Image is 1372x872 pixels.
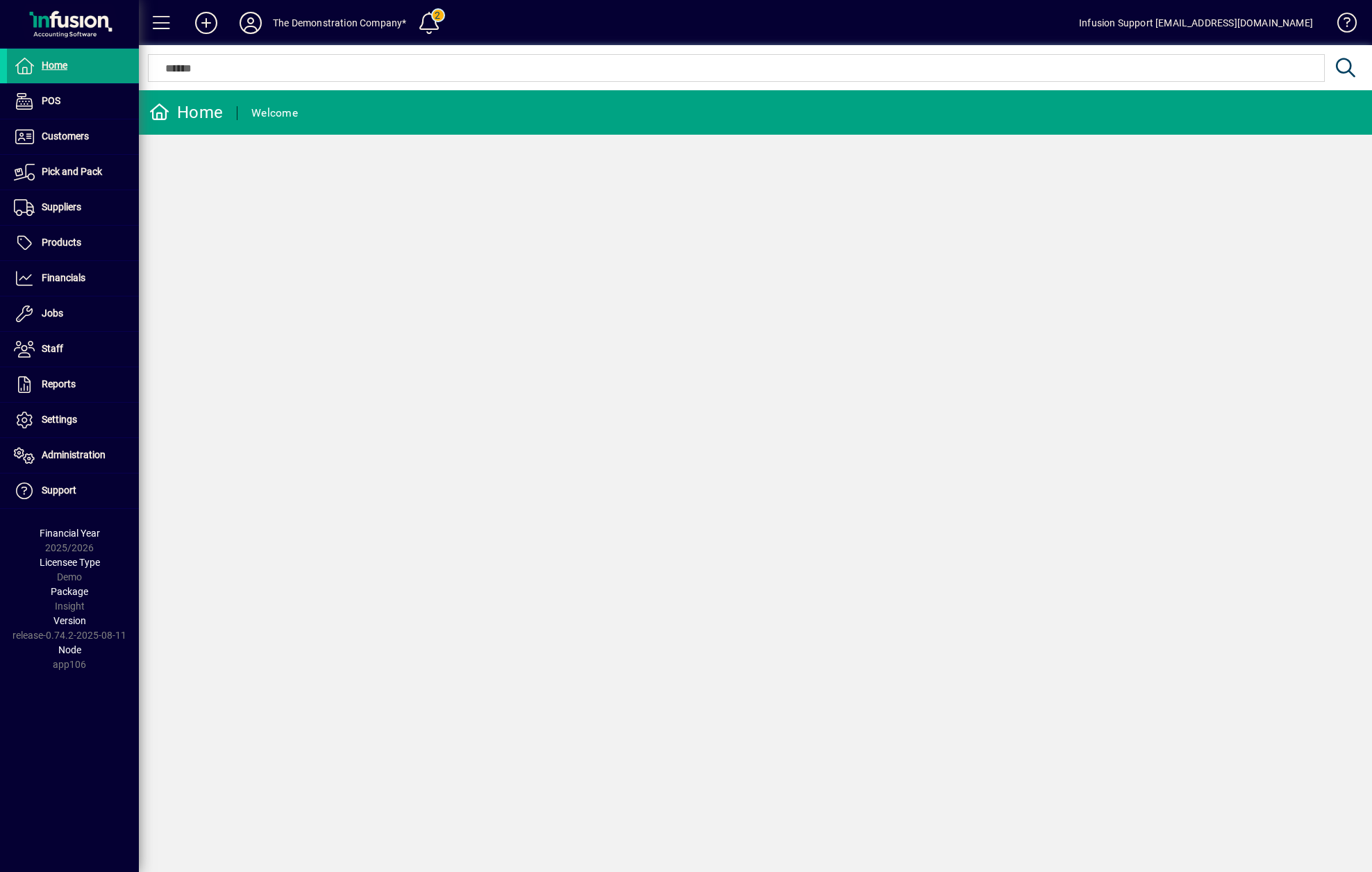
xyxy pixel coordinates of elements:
[1079,12,1313,34] div: Infusion Support [EMAIL_ADDRESS][DOMAIN_NAME]
[7,119,139,154] a: Customers
[7,473,139,508] a: Support
[1327,3,1355,48] a: Knowledge Base
[7,403,139,437] a: Settings
[42,308,63,319] span: Jobs
[40,557,100,568] span: Licensee Type
[7,190,139,225] a: Suppliers
[149,101,223,124] div: Home
[42,95,60,106] span: POS
[42,166,102,177] span: Pick and Pack
[42,343,63,354] span: Staff
[42,272,85,283] span: Financials
[58,644,81,655] span: Node
[51,586,88,597] span: Package
[42,237,81,248] span: Products
[42,201,81,212] span: Suppliers
[251,102,298,124] div: Welcome
[42,131,89,142] span: Customers
[7,261,139,296] a: Financials
[273,12,407,34] div: The Demonstration Company*
[7,155,139,190] a: Pick and Pack
[42,60,67,71] span: Home
[7,226,139,260] a: Products
[228,10,273,35] button: Profile
[42,485,76,496] span: Support
[7,84,139,119] a: POS
[42,449,106,460] span: Administration
[7,438,139,473] a: Administration
[40,528,100,539] span: Financial Year
[42,414,77,425] span: Settings
[7,296,139,331] a: Jobs
[7,367,139,402] a: Reports
[7,332,139,367] a: Staff
[184,10,228,35] button: Add
[42,378,76,389] span: Reports
[53,615,86,626] span: Version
